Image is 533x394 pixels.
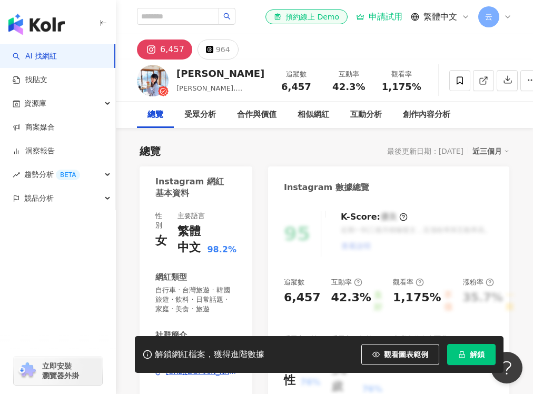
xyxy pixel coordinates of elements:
[177,223,204,256] div: 繁體中文
[472,144,509,158] div: 近三個月
[284,182,369,193] div: Instagram 數據總覽
[13,122,55,133] a: 商案媒合
[177,211,205,221] div: 主要語言
[382,82,421,92] span: 1,175%
[237,109,277,121] div: 合作與價值
[176,67,264,80] div: [PERSON_NAME]
[298,109,329,121] div: 相似網紅
[447,344,496,365] button: 解鎖
[184,109,216,121] div: 受眾分析
[350,109,382,121] div: 互動分析
[13,171,20,179] span: rise
[8,14,65,35] img: logo
[155,272,187,283] div: 網紅類型
[331,278,362,287] div: 互動率
[381,69,421,80] div: 觀看率
[284,278,304,287] div: 追蹤數
[13,146,55,156] a: 洞察報告
[24,186,54,210] span: 競品分析
[284,290,321,306] div: 6,457
[24,92,46,115] span: 資源庫
[331,334,372,344] div: 受眾主要年齡
[458,351,466,358] span: lock
[155,233,167,249] div: 女
[42,361,79,380] span: 立即安裝 瀏覽器外掛
[216,42,230,57] div: 964
[14,357,102,385] a: chrome extension立即安裝 瀏覽器外掛
[393,290,441,313] div: 1,175%
[265,9,348,24] a: 預約線上 Demo
[485,11,492,23] span: 云
[155,285,236,314] span: 自行車 · 台灣旅遊 · 韓國旅遊 · 飲料 · 日常話題 · 家庭 · 美食 · 旅遊
[331,290,371,313] div: 42.3%
[147,109,163,121] div: 總覽
[384,350,428,359] span: 觀看圖表範例
[281,81,311,92] span: 6,457
[284,334,321,353] div: 受眾主要性別
[403,109,450,121] div: 創作內容分析
[13,51,57,62] a: searchAI 找網紅
[361,344,439,365] button: 觀看圖表範例
[463,278,494,287] div: 漲粉率
[13,75,47,85] a: 找貼文
[137,65,169,96] img: KOL Avatar
[155,330,187,341] div: 社群簡介
[155,349,264,360] div: 解鎖網紅檔案，獲得進階數據
[341,211,408,223] div: K-Score :
[140,144,161,159] div: 總覽
[393,278,424,287] div: 觀看率
[17,362,37,379] img: chrome extension
[56,170,80,180] div: BETA
[207,244,236,255] span: 98.2%
[160,42,184,57] div: 6,457
[332,82,365,92] span: 42.3%
[155,176,231,200] div: Instagram 網紅基本資料
[155,211,167,230] div: 性別
[470,350,485,359] span: 解鎖
[223,13,231,20] span: search
[274,12,339,22] div: 預約線上 Demo
[137,40,192,60] button: 6,457
[198,40,239,60] button: 964
[24,163,80,186] span: 趨勢分析
[387,147,463,155] div: 最後更新日期：[DATE]
[176,84,242,103] span: [PERSON_NAME], joyce_zhang311
[423,11,457,23] span: 繁體中文
[329,69,369,80] div: 互動率
[276,69,316,80] div: 追蹤數
[356,12,402,22] a: 申請試用
[393,334,452,353] div: 商業合作內容覆蓋比例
